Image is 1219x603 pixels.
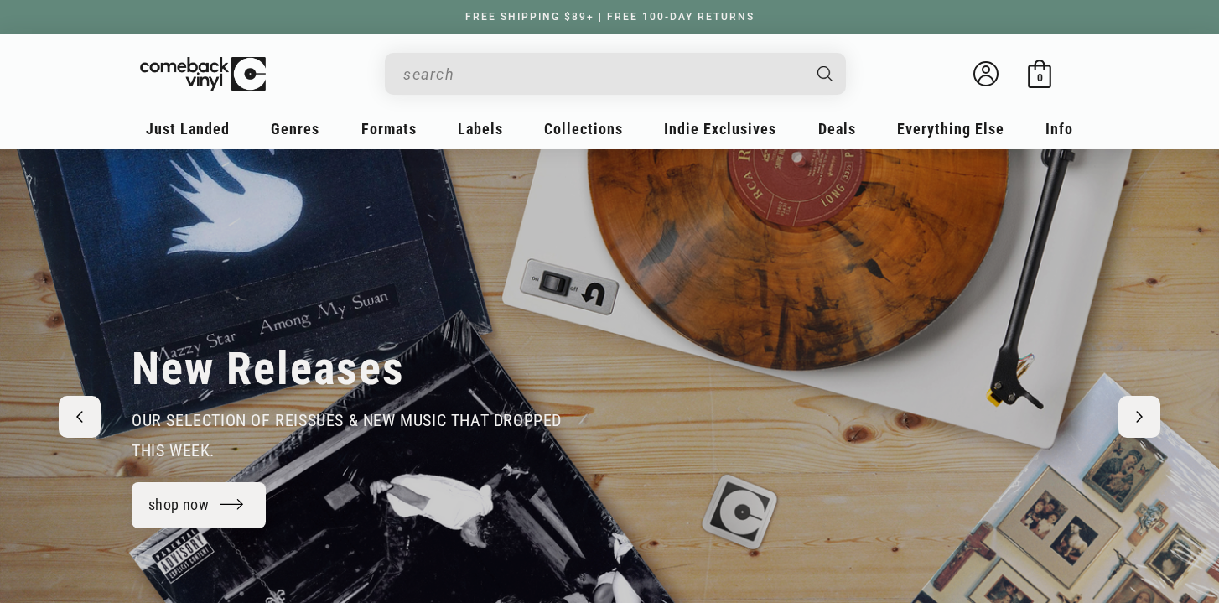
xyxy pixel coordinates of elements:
span: Everything Else [897,120,1004,138]
span: Genres [271,120,319,138]
button: Search [803,53,848,95]
a: FREE SHIPPING $89+ | FREE 100-DAY RETURNS [449,11,771,23]
span: Info [1045,120,1073,138]
span: Formats [361,120,417,138]
span: our selection of reissues & new music that dropped this week. [132,410,562,460]
span: Labels [458,120,503,138]
h2: New Releases [132,341,405,397]
span: Indie Exclusives [664,120,776,138]
input: search [403,57,801,91]
div: Search [385,53,846,95]
span: Collections [544,120,623,138]
a: shop now [132,482,266,528]
button: Next slide [1118,396,1160,438]
span: Just Landed [146,120,230,138]
span: 0 [1037,71,1043,84]
button: Previous slide [59,396,101,438]
span: Deals [818,120,856,138]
